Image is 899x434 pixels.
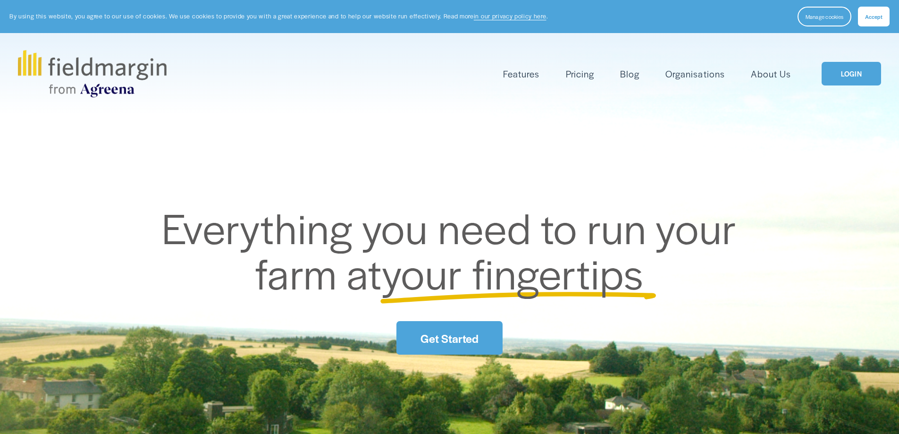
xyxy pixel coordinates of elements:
a: in our privacy policy here [474,12,546,20]
a: LOGIN [822,62,881,86]
a: Organisations [665,66,724,82]
a: Pricing [566,66,594,82]
img: fieldmargin.com [18,50,166,97]
span: your fingertips [382,243,644,302]
button: Accept [858,7,890,26]
button: Manage cookies [798,7,851,26]
a: Blog [620,66,639,82]
p: By using this website, you agree to our use of cookies. We use cookies to provide you with a grea... [9,12,548,21]
a: folder dropdown [503,66,539,82]
a: About Us [751,66,791,82]
span: Accept [865,13,882,20]
span: Manage cookies [806,13,843,20]
a: Get Started [396,321,502,355]
span: Features [503,67,539,81]
span: Everything you need to run your farm at [162,197,747,302]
